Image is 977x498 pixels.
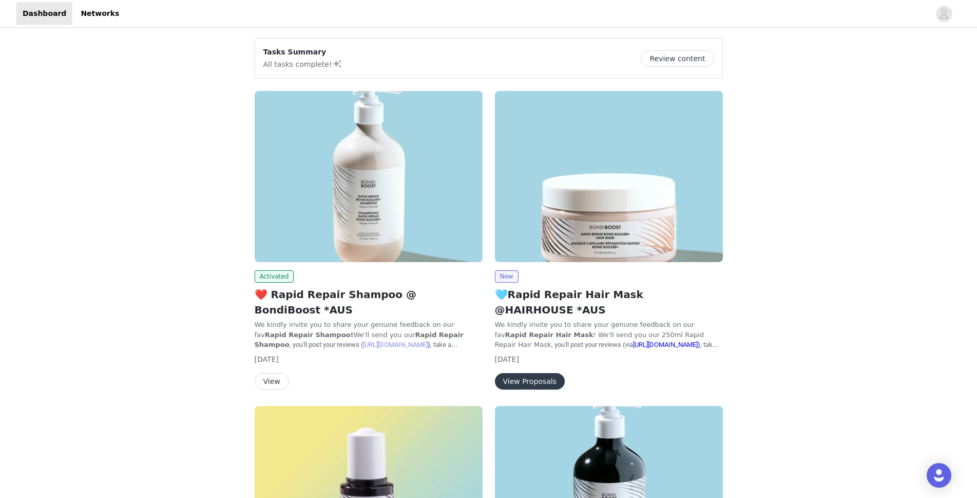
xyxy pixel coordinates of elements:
[16,2,72,25] a: Dashboard
[255,373,289,390] button: View
[495,287,723,318] h2: 🩵Rapid Repair Hair Mask @HAIRHOUSE *AUS
[74,2,125,25] a: Networks
[263,58,342,70] p: All tasks complete!
[927,463,951,488] div: Open Intercom Messenger
[698,341,700,348] a: )
[263,47,342,58] p: Tasks Summary
[551,341,700,348] span: , you'll post your reviews (via
[255,355,279,363] span: [DATE]
[505,331,593,339] strong: Rapid Repair Hair Mask
[495,270,519,283] span: New
[255,331,464,349] strong: Rapid Repair Shampoo
[428,341,430,348] a: )
[290,341,430,348] span: , you'll post your reviews (
[265,331,354,339] strong: Rapid Repair Shampoo!
[363,341,428,348] a: [URL][DOMAIN_NAME]
[495,91,723,262] img: BondiBoost AUS
[255,91,483,262] img: BondiBoost AUS
[255,378,289,385] a: View
[255,270,294,283] span: Activated
[495,378,565,385] a: View Proposals
[495,373,565,390] button: View Proposals
[495,355,519,363] span: [DATE]
[939,6,949,22] div: avatar
[495,320,723,350] p: We kindly invite you to share your genuine feedback on our fav ! We'll send you our 250ml Rapid R...
[633,341,698,348] a: [URL][DOMAIN_NAME]
[641,50,714,67] button: Review content
[255,320,483,350] p: We kindly invite you to share your genuine feedback on our fav We'll send you our
[255,287,483,318] h2: ❤️ Rapid Repair Shampoo @ BondiBoost *AUS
